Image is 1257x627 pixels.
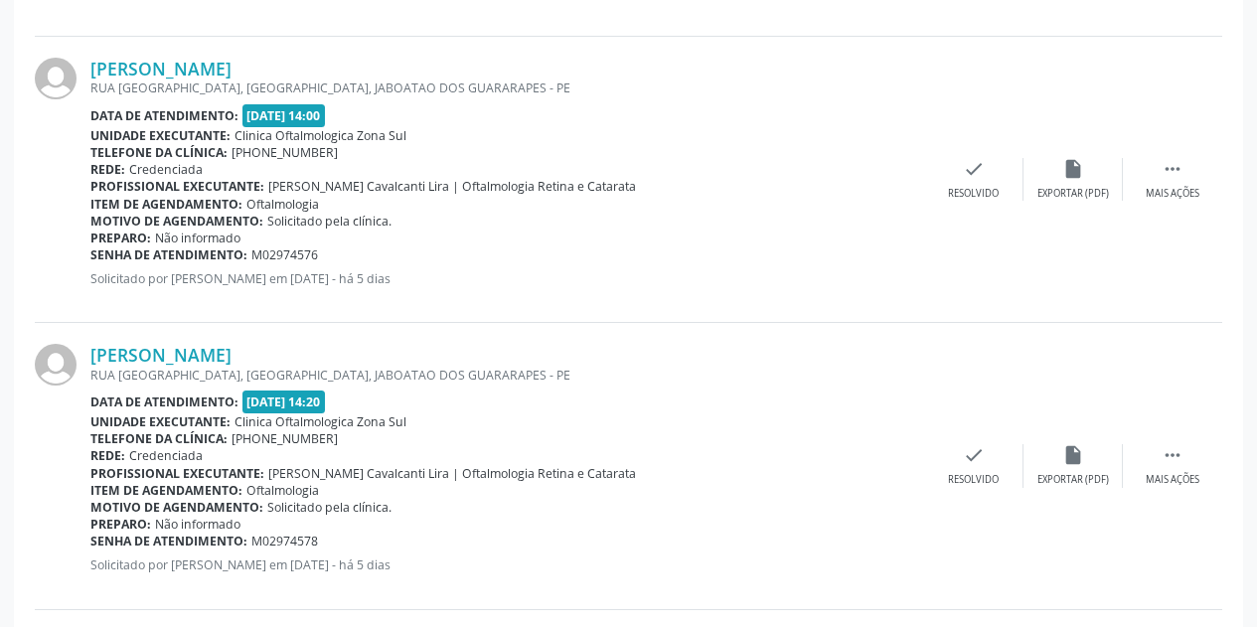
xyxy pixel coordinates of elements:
[155,230,240,246] span: Não informado
[90,344,232,366] a: [PERSON_NAME]
[90,367,924,384] div: RUA [GEOGRAPHIC_DATA], [GEOGRAPHIC_DATA], JABOATAO DOS GUARARAPES - PE
[90,161,125,178] b: Rede:
[232,430,338,447] span: [PHONE_NUMBER]
[246,482,319,499] span: Oftalmologia
[948,187,999,201] div: Resolvido
[1062,158,1084,180] i: insert_drive_file
[129,447,203,464] span: Credenciada
[90,482,242,499] b: Item de agendamento:
[90,447,125,464] b: Rede:
[235,127,406,144] span: Clinica Oftalmologica Zona Sul
[155,516,240,533] span: Não informado
[90,499,263,516] b: Motivo de agendamento:
[251,246,318,263] span: M02974576
[90,127,231,144] b: Unidade executante:
[963,158,985,180] i: check
[90,430,228,447] b: Telefone da clínica:
[90,413,231,430] b: Unidade executante:
[90,178,264,195] b: Profissional executante:
[1146,187,1199,201] div: Mais ações
[232,144,338,161] span: [PHONE_NUMBER]
[1037,473,1109,487] div: Exportar (PDF)
[242,391,326,413] span: [DATE] 14:20
[90,107,238,124] b: Data de atendimento:
[242,104,326,127] span: [DATE] 14:00
[90,533,247,549] b: Senha de atendimento:
[90,230,151,246] b: Preparo:
[267,499,392,516] span: Solicitado pela clínica.
[90,213,263,230] b: Motivo de agendamento:
[35,344,77,386] img: img
[90,58,232,79] a: [PERSON_NAME]
[251,533,318,549] span: M02974578
[1146,473,1199,487] div: Mais ações
[90,246,247,263] b: Senha de atendimento:
[1162,444,1183,466] i: 
[268,178,636,195] span: [PERSON_NAME] Cavalcanti Lira | Oftalmologia Retina e Catarata
[948,473,999,487] div: Resolvido
[963,444,985,466] i: check
[35,58,77,99] img: img
[90,465,264,482] b: Profissional executante:
[246,196,319,213] span: Oftalmologia
[267,213,392,230] span: Solicitado pela clínica.
[90,79,924,96] div: RUA [GEOGRAPHIC_DATA], [GEOGRAPHIC_DATA], JABOATAO DOS GUARARAPES - PE
[90,196,242,213] b: Item de agendamento:
[90,516,151,533] b: Preparo:
[90,144,228,161] b: Telefone da clínica:
[235,413,406,430] span: Clinica Oftalmologica Zona Sul
[1037,187,1109,201] div: Exportar (PDF)
[1162,158,1183,180] i: 
[129,161,203,178] span: Credenciada
[90,556,924,573] p: Solicitado por [PERSON_NAME] em [DATE] - há 5 dias
[90,270,924,287] p: Solicitado por [PERSON_NAME] em [DATE] - há 5 dias
[1062,444,1084,466] i: insert_drive_file
[268,465,636,482] span: [PERSON_NAME] Cavalcanti Lira | Oftalmologia Retina e Catarata
[90,393,238,410] b: Data de atendimento:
